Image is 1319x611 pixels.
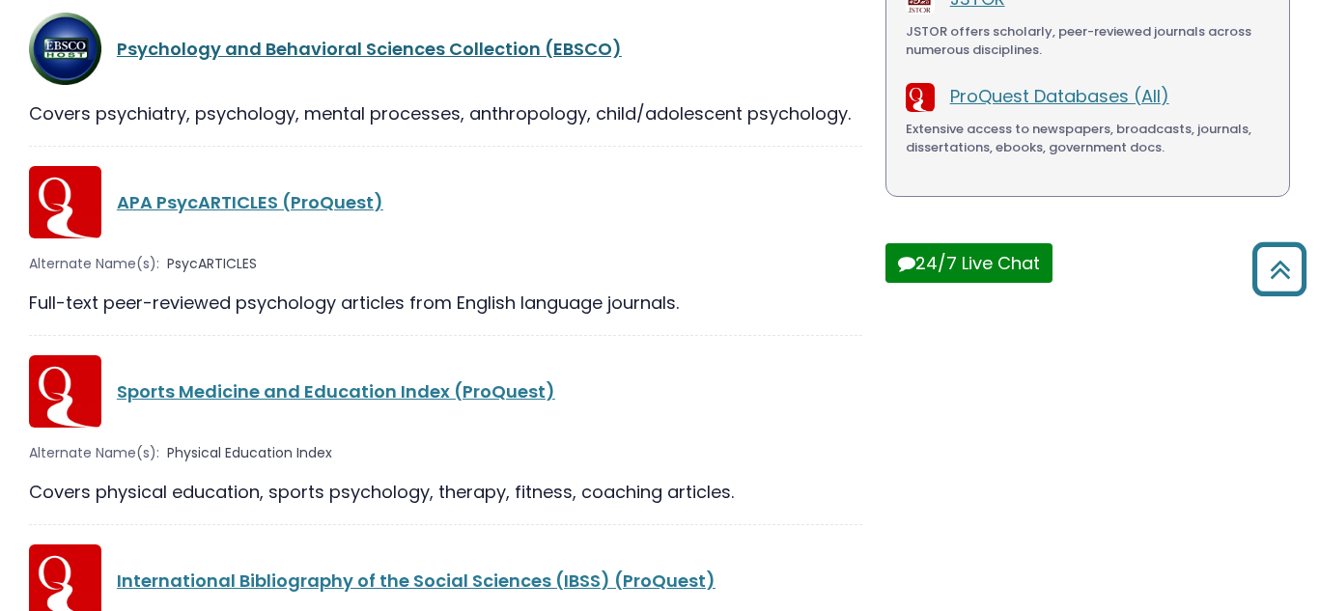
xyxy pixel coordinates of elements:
[906,22,1270,60] div: JSTOR offers scholarly, peer-reviewed journals across numerous disciplines.
[117,190,383,214] a: APA PsycARTICLES (ProQuest)
[117,37,622,61] a: Psychology and Behavioral Sciences Collection (EBSCO)
[906,120,1270,157] div: Extensive access to newspapers, broadcasts, journals, dissertations, ebooks, government docs.
[29,443,159,463] span: Alternate Name(s):
[29,100,862,126] div: Covers psychiatry, psychology, mental processes, anthropology, child/adolescent psychology.
[950,84,1169,108] a: ProQuest Databases (All)
[29,290,862,316] div: Full-text peer-reviewed psychology articles from English language journals.
[1245,251,1314,287] a: Back to Top
[167,443,332,463] span: Physical Education Index
[885,243,1052,283] button: 24/7 Live Chat
[29,254,159,274] span: Alternate Name(s):
[29,479,862,505] div: Covers physical education, sports psychology, therapy, fitness, coaching articles.
[117,379,555,403] a: Sports Medicine and Education Index (ProQuest)
[167,254,257,274] span: PsycARTICLES
[117,569,716,593] a: International Bibliography of the Social Sciences (IBSS) (ProQuest)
